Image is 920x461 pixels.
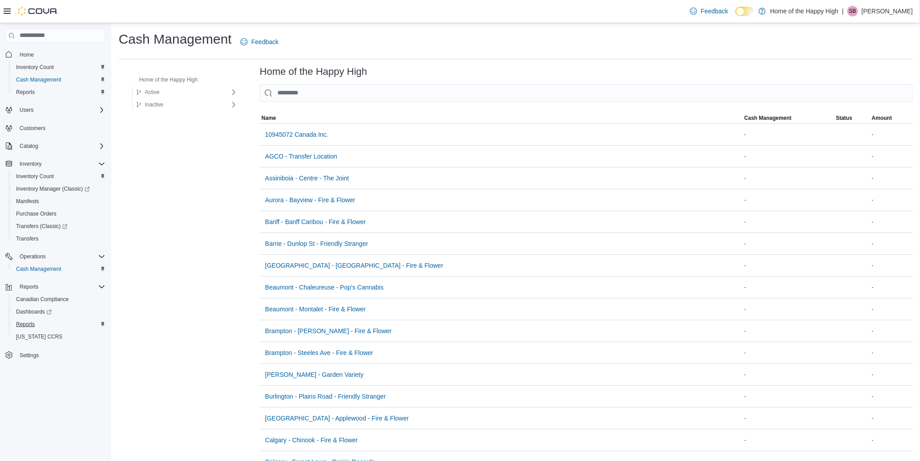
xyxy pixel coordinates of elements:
[265,283,384,292] span: Beaumont - Chaleureuse - Pop's Cannabis
[870,151,913,162] div: -
[743,173,834,184] div: -
[261,169,352,187] button: Assiniboia - Centre - The Joint
[16,49,105,60] span: Home
[132,87,163,98] button: Active
[870,195,913,205] div: -
[2,122,109,135] button: Customers
[261,300,369,318] button: Beaumont - Montalet - Fire & Flower
[261,409,412,427] button: [GEOGRAPHIC_DATA] - Applewood - Fire & Flower
[145,89,160,96] span: Active
[265,348,373,357] span: Brampton - Steeles Ave - Fire & Flower
[870,347,913,358] div: -
[261,322,395,340] button: Brampton - [PERSON_NAME] - Fire & Flower
[16,265,61,273] span: Cash Management
[743,435,834,445] div: -
[16,251,105,262] span: Operations
[16,49,37,60] a: Home
[12,196,42,207] a: Manifests
[12,208,60,219] a: Purchase Orders
[12,87,105,98] span: Reports
[870,260,913,271] div: -
[261,278,387,296] button: Beaumont - Chaleureuse - Pop's Cannabis
[12,196,105,207] span: Manifests
[16,159,45,169] button: Inventory
[870,435,913,445] div: -
[261,257,447,274] button: [GEOGRAPHIC_DATA] - [GEOGRAPHIC_DATA] - Fire & Flower
[16,251,50,262] button: Operations
[261,114,276,122] span: Name
[836,114,852,122] span: Status
[127,74,201,85] button: Home of the Happy High
[12,74,65,85] a: Cash Management
[16,76,61,83] span: Cash Management
[12,306,105,317] span: Dashboards
[12,319,38,330] a: Reports
[261,126,332,143] button: 10945072 Canada Inc.
[870,304,913,314] div: -
[132,99,167,110] button: Inactive
[9,233,109,245] button: Transfers
[260,84,913,102] input: This is a search bar. As you type, the results lower in the page will automatically filter.
[261,235,371,253] button: Barrie - Dunlop St - Friendly Stranger
[842,6,844,16] p: |
[260,113,743,123] button: Name
[9,306,109,318] a: Dashboards
[12,264,65,274] a: Cash Management
[2,348,109,361] button: Settings
[16,223,67,230] span: Transfers (Classic)
[261,366,367,383] button: [PERSON_NAME] - Garden Variety
[9,86,109,98] button: Reports
[139,76,198,83] span: Home of the Happy High
[16,141,105,151] span: Catalog
[870,238,913,249] div: -
[16,122,105,134] span: Customers
[261,344,377,362] button: Brampton - Steeles Ave - Fire & Flower
[5,45,105,385] nav: Complex example
[9,73,109,86] button: Cash Management
[16,89,35,96] span: Reports
[9,330,109,343] button: [US_STATE] CCRS
[261,388,389,405] button: Burlington - Plains Road - Friendly Stranger
[16,123,49,134] a: Customers
[12,221,71,232] a: Transfers (Classic)
[743,129,834,140] div: -
[12,331,66,342] a: [US_STATE] CCRS
[20,160,41,167] span: Inventory
[9,318,109,330] button: Reports
[16,321,35,328] span: Reports
[12,233,42,244] a: Transfers
[834,113,870,123] button: Status
[12,221,105,232] span: Transfers (Classic)
[265,261,443,270] span: [GEOGRAPHIC_DATA] - [GEOGRAPHIC_DATA] - Fire & Flower
[2,140,109,152] button: Catalog
[743,347,834,358] div: -
[20,51,34,58] span: Home
[743,151,834,162] div: -
[20,125,45,132] span: Customers
[12,74,105,85] span: Cash Management
[12,264,105,274] span: Cash Management
[12,184,105,194] span: Inventory Manager (Classic)
[862,6,913,16] p: [PERSON_NAME]
[9,183,109,195] a: Inventory Manager (Classic)
[743,304,834,314] div: -
[9,293,109,306] button: Canadian Compliance
[12,294,72,305] a: Canadian Compliance
[735,7,754,16] input: Dark Mode
[9,195,109,208] button: Manifests
[16,281,105,292] span: Reports
[16,173,54,180] span: Inventory Count
[743,216,834,227] div: -
[870,326,913,336] div: -
[12,294,105,305] span: Canadian Compliance
[265,436,358,445] span: Calgary - Chinook - Fire & Flower
[847,6,858,16] div: Sher Buchholtz
[770,6,838,16] p: Home of the Happy High
[16,235,38,242] span: Transfers
[12,208,105,219] span: Purchase Orders
[16,350,42,361] a: Settings
[16,185,90,192] span: Inventory Manager (Classic)
[265,217,366,226] span: Banff - Banff Caribou - Fire & Flower
[870,391,913,402] div: -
